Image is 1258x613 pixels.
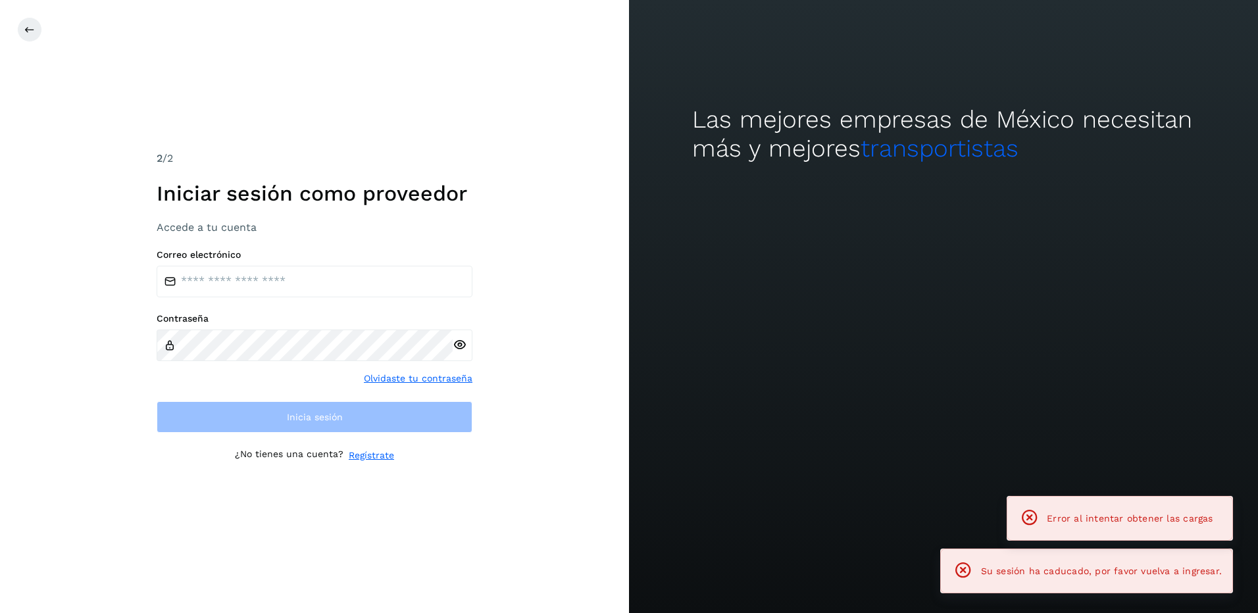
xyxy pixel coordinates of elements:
span: transportistas [861,134,1019,162]
label: Correo electrónico [157,249,472,260]
span: Su sesión ha caducado, por favor vuelva a ingresar. [981,566,1222,576]
h3: Accede a tu cuenta [157,221,472,233]
p: ¿No tienes una cuenta? [235,449,343,462]
h1: Iniciar sesión como proveedor [157,181,472,206]
h2: Las mejores empresas de México necesitan más y mejores [692,105,1195,164]
a: Regístrate [349,449,394,462]
span: Error al intentar obtener las cargas [1047,513,1213,524]
span: Inicia sesión [287,412,343,422]
button: Inicia sesión [157,401,472,433]
label: Contraseña [157,313,472,324]
span: 2 [157,152,163,164]
div: /2 [157,151,472,166]
a: Olvidaste tu contraseña [364,372,472,385]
